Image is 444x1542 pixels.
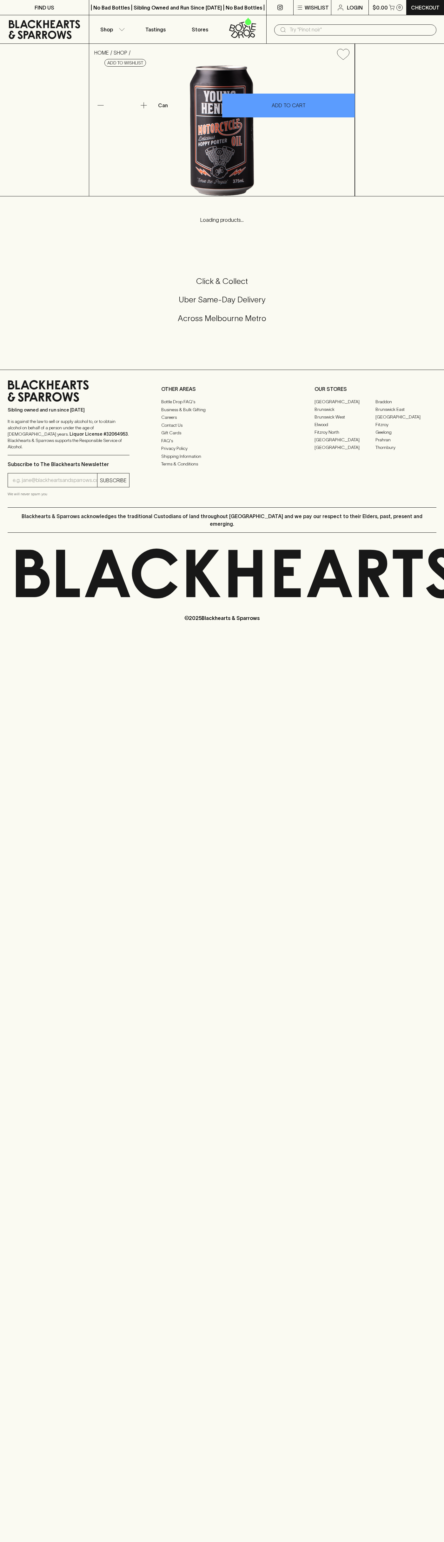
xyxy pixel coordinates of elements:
[70,432,128,437] strong: Liquor License #32064953
[161,429,283,437] a: Gift Cards
[89,15,134,43] button: Shop
[347,4,363,11] p: Login
[156,99,222,112] div: Can
[375,436,436,444] a: Prahran
[161,437,283,445] a: FAQ's
[305,4,329,11] p: Wishlist
[94,50,109,56] a: HOME
[398,6,401,9] p: 0
[222,94,355,117] button: ADD TO CART
[12,512,432,528] p: Blackhearts & Sparrows acknowledges the traditional Custodians of land throughout [GEOGRAPHIC_DAT...
[315,398,375,405] a: [GEOGRAPHIC_DATA]
[315,428,375,436] a: Fitzroy North
[375,444,436,451] a: Thornbury
[8,491,129,497] p: We will never spam you
[411,4,440,11] p: Checkout
[161,385,283,393] p: OTHER AREAS
[133,15,178,43] a: Tastings
[8,251,436,357] div: Call to action block
[375,421,436,428] a: Fitzroy
[158,102,168,109] p: Can
[192,26,208,33] p: Stores
[13,475,97,485] input: e.g. jane@blackheartsandsparrows.com.au
[89,65,355,196] img: 52302.png
[315,421,375,428] a: Elwood
[315,444,375,451] a: [GEOGRAPHIC_DATA]
[8,313,436,324] h5: Across Melbourne Metro
[315,413,375,421] a: Brunswick West
[315,436,375,444] a: [GEOGRAPHIC_DATA]
[114,50,127,56] a: SHOP
[104,59,146,67] button: Add to wishlist
[315,405,375,413] a: Brunswick
[289,25,431,35] input: Try "Pinot noir"
[161,414,283,421] a: Careers
[8,407,129,413] p: Sibling owned and run since [DATE]
[373,4,388,11] p: $0.00
[161,398,283,406] a: Bottle Drop FAQ's
[161,452,283,460] a: Shipping Information
[35,4,54,11] p: FIND US
[100,477,127,484] p: SUBSCRIBE
[335,46,352,63] button: Add to wishlist
[97,473,129,487] button: SUBSCRIBE
[375,398,436,405] a: Braddon
[145,26,166,33] p: Tastings
[100,26,113,33] p: Shop
[272,102,306,109] p: ADD TO CART
[8,294,436,305] h5: Uber Same-Day Delivery
[315,385,436,393] p: OUR STORES
[161,445,283,452] a: Privacy Policy
[161,460,283,468] a: Terms & Conditions
[375,413,436,421] a: [GEOGRAPHIC_DATA]
[178,15,222,43] a: Stores
[161,406,283,413] a: Business & Bulk Gifting
[8,418,129,450] p: It is against the law to sell or supply alcohol to, or to obtain alcohol on behalf of a person un...
[8,276,436,287] h5: Click & Collect
[161,421,283,429] a: Contact Us
[375,405,436,413] a: Brunswick East
[6,216,438,224] p: Loading products...
[375,428,436,436] a: Geelong
[8,460,129,468] p: Subscribe to The Blackhearts Newsletter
